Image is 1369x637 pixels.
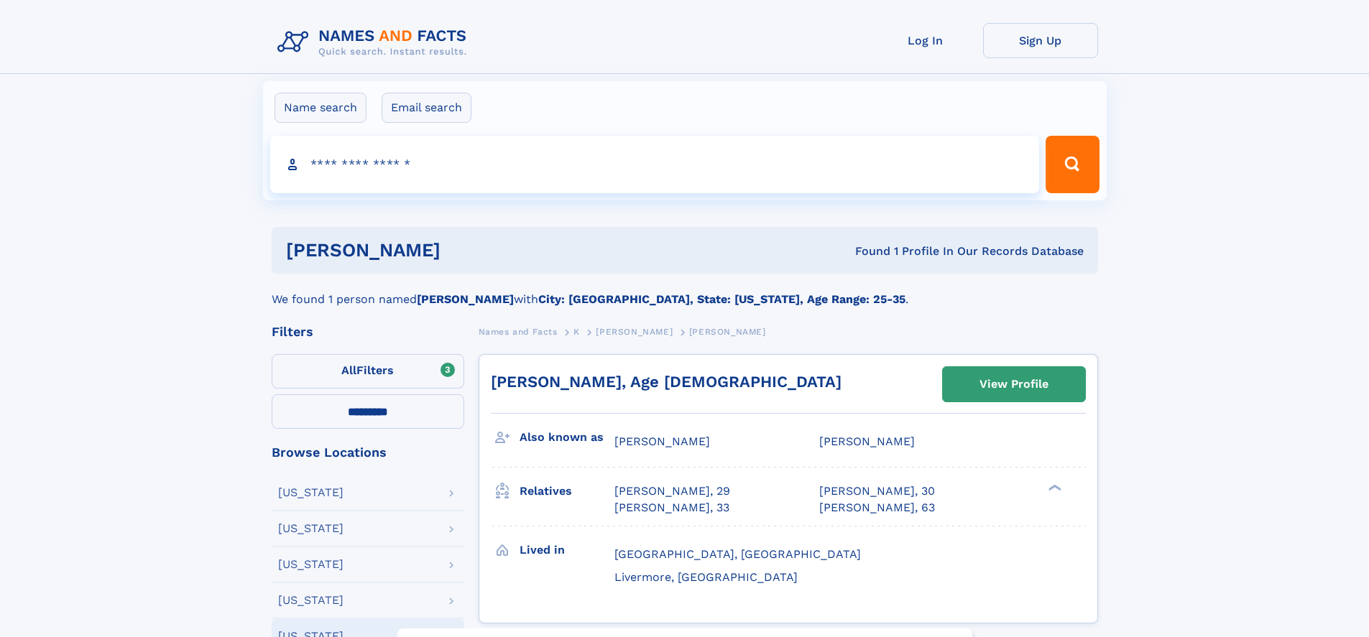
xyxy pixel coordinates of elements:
[596,327,673,337] span: [PERSON_NAME]
[491,373,842,391] a: [PERSON_NAME], Age [DEMOGRAPHIC_DATA]
[573,327,580,337] span: K
[979,368,1048,401] div: View Profile
[819,483,935,499] a: [PERSON_NAME], 30
[538,292,905,306] b: City: [GEOGRAPHIC_DATA], State: [US_STATE], Age Range: 25-35
[278,559,344,570] div: [US_STATE]
[819,500,935,516] a: [PERSON_NAME], 63
[1045,483,1062,493] div: ❯
[614,547,861,561] span: [GEOGRAPHIC_DATA], [GEOGRAPHIC_DATA]
[614,434,710,448] span: [PERSON_NAME]
[479,322,558,340] a: Names and Facts
[689,327,766,337] span: [PERSON_NAME]
[596,322,673,340] a: [PERSON_NAME]
[520,538,614,562] h3: Lived in
[278,523,344,534] div: [US_STATE]
[272,446,464,459] div: Browse Locations
[983,23,1098,58] a: Sign Up
[819,434,915,448] span: [PERSON_NAME]
[341,363,356,377] span: All
[614,570,798,584] span: Livermore, [GEOGRAPHIC_DATA]
[1046,136,1099,193] button: Search Button
[943,367,1085,401] a: View Profile
[275,93,367,123] label: Name search
[520,425,614,450] h3: Also known as
[272,23,479,62] img: Logo Names and Facts
[278,487,344,498] div: [US_STATE]
[520,479,614,503] h3: Relatives
[270,136,1040,193] input: search input
[278,595,344,606] div: [US_STATE]
[868,23,983,58] a: Log In
[417,292,514,306] b: [PERSON_NAME]
[272,274,1098,308] div: We found 1 person named with .
[286,241,648,259] h1: [PERSON_NAME]
[382,93,471,123] label: Email search
[272,325,464,338] div: Filters
[614,483,730,499] a: [PERSON_NAME], 29
[614,500,729,516] a: [PERSON_NAME], 33
[272,354,464,389] label: Filters
[573,322,580,340] a: K
[647,243,1084,259] div: Found 1 Profile In Our Records Database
